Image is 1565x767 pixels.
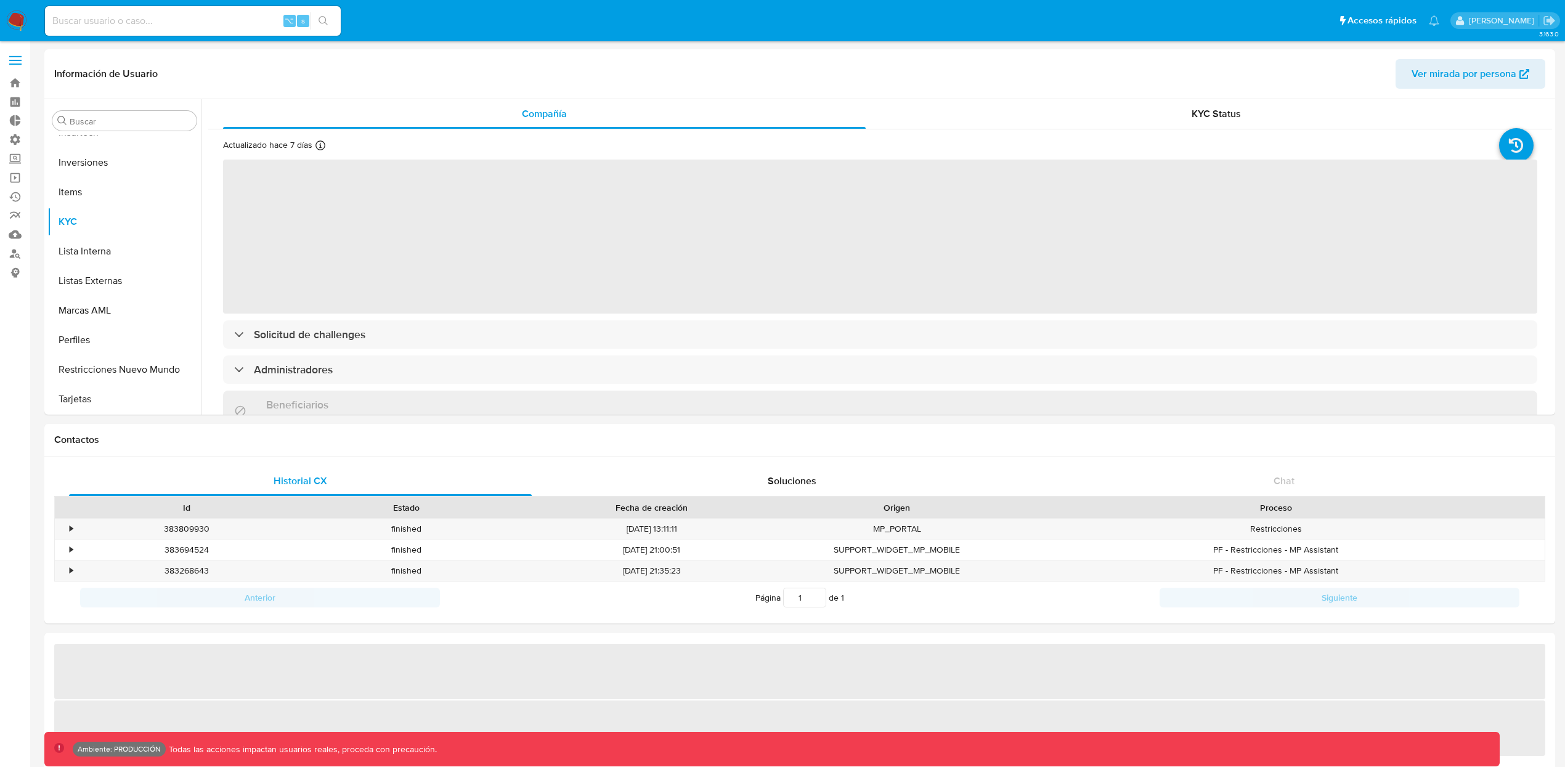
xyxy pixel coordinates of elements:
span: ‌ [223,160,1537,314]
button: Ver mirada por persona [1396,59,1545,89]
span: s [301,15,305,26]
div: 383694524 [76,540,296,560]
span: Compañía [522,107,567,121]
div: PF - Restricciones - MP Assistant [1007,561,1545,581]
button: Siguiente [1160,588,1519,607]
div: • [70,544,73,556]
h1: Información de Usuario [54,68,158,80]
h3: Beneficiarios [266,398,328,412]
button: Lista Interna [47,237,201,266]
span: ⌥ [285,15,294,26]
div: Proceso [1015,501,1536,514]
span: Historial CX [274,474,327,488]
a: Salir [1543,14,1556,27]
div: finished [296,519,516,539]
div: Origen [795,501,998,514]
h3: Administradores [254,363,333,376]
input: Buscar [70,116,192,127]
div: MP_PORTAL [787,519,1007,539]
p: Sin datos [266,412,328,423]
div: Estado [305,501,508,514]
button: search-icon [311,12,336,30]
div: Administradores [223,355,1537,384]
div: finished [296,540,516,560]
p: Actualizado hace 7 días [223,139,312,151]
button: Marcas AML [47,296,201,325]
span: ‌ [54,644,1545,699]
input: Buscar usuario o caso... [45,13,341,29]
span: 1 [841,591,844,604]
span: Página de [755,588,844,607]
div: • [70,523,73,535]
a: Notificaciones [1429,15,1439,26]
p: juan.jsosa@mercadolibre.com.co [1469,15,1539,26]
div: PF - Restricciones - MP Assistant [1007,540,1545,560]
button: KYC [47,207,201,237]
span: Accesos rápidos [1348,14,1417,27]
div: 383809930 [76,519,296,539]
div: Solicitud de challenges [223,320,1537,349]
div: finished [296,561,516,581]
div: Restricciones [1007,519,1545,539]
div: • [70,565,73,577]
span: ‌ [54,700,1545,756]
button: Buscar [57,116,67,126]
button: Tarjetas [47,384,201,414]
span: KYC Status [1192,107,1241,121]
div: SUPPORT_WIDGET_MP_MOBILE [787,540,1007,560]
div: Id [85,501,288,514]
h1: Contactos [54,434,1545,446]
button: Inversiones [47,148,201,177]
span: Ver mirada por persona [1412,59,1516,89]
h3: Solicitud de challenges [254,328,365,341]
div: [DATE] 21:35:23 [516,561,787,581]
p: Todas las acciones impactan usuarios reales, proceda con precaución. [166,744,437,755]
span: Soluciones [768,474,816,488]
div: Fecha de creación [525,501,778,514]
button: Restricciones Nuevo Mundo [47,355,201,384]
div: SUPPORT_WIDGET_MP_MOBILE [787,561,1007,581]
button: Perfiles [47,325,201,355]
p: Ambiente: PRODUCCIÓN [78,747,161,752]
button: Anterior [80,588,440,607]
div: BeneficiariosSin datos [223,391,1537,431]
button: Listas Externas [47,266,201,296]
span: Chat [1274,474,1295,488]
div: [DATE] 21:00:51 [516,540,787,560]
button: Items [47,177,201,207]
div: [DATE] 13:11:11 [516,519,787,539]
div: 383268643 [76,561,296,581]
